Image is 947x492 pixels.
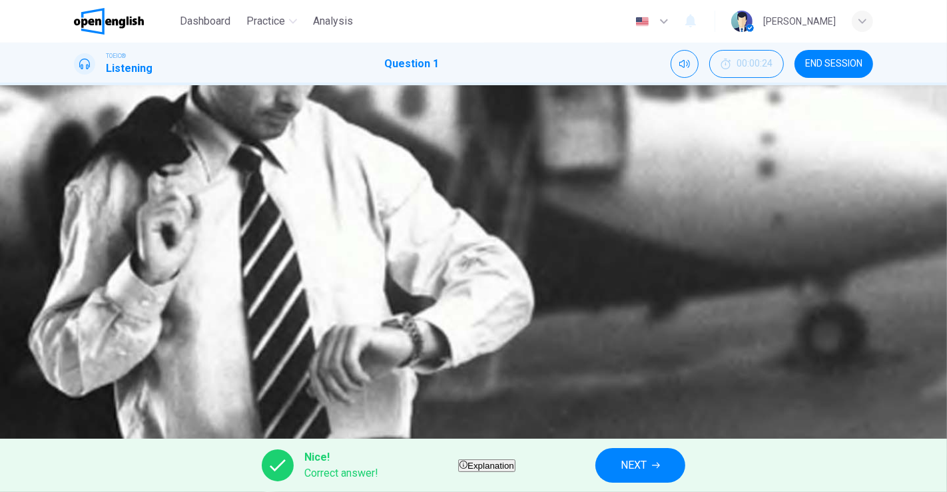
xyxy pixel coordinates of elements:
[634,17,651,27] img: en
[763,13,836,29] div: [PERSON_NAME]
[709,50,784,78] div: Hide
[384,56,439,72] h1: Question 1
[731,11,753,32] img: Profile picture
[74,8,174,35] a: OpenEnglish logo
[709,50,784,78] button: 00:00:24
[241,9,302,33] button: Practice
[737,59,773,69] span: 00:00:24
[595,448,685,483] button: NEXT
[458,459,515,472] button: Explanation
[246,13,285,29] span: Practice
[74,8,144,35] img: OpenEnglish logo
[794,50,873,78] button: END SESSION
[308,9,358,33] button: Analysis
[621,456,647,475] span: NEXT
[468,461,514,471] span: Explanation
[304,449,378,465] span: Nice!
[304,465,378,481] span: Correct answer!
[106,61,153,77] h1: Listening
[180,13,230,29] span: Dashboard
[805,59,862,69] span: END SESSION
[174,9,236,33] button: Dashboard
[671,50,699,78] div: Mute
[313,13,353,29] span: Analysis
[106,51,126,61] span: TOEIC®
